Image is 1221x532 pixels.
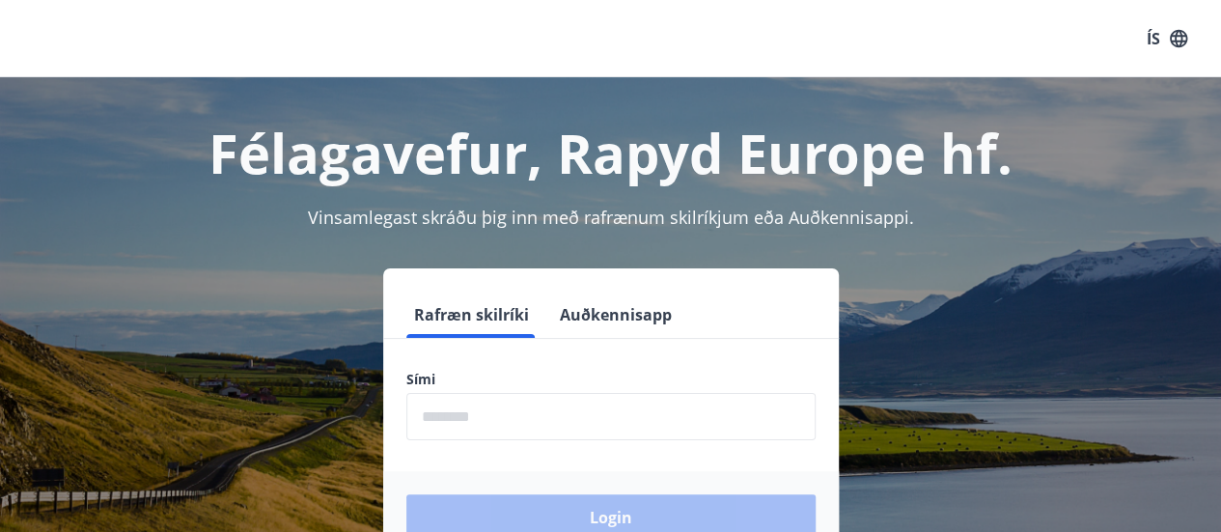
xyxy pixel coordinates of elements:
button: ÍS [1136,21,1198,56]
button: Rafræn skilríki [406,292,537,338]
span: Vinsamlegast skráðu þig inn með rafrænum skilríkjum eða Auðkennisappi. [308,206,914,229]
button: Auðkennisapp [552,292,680,338]
h1: Félagavefur, Rapyd Europe hf. [23,116,1198,189]
label: Sími [406,370,816,389]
